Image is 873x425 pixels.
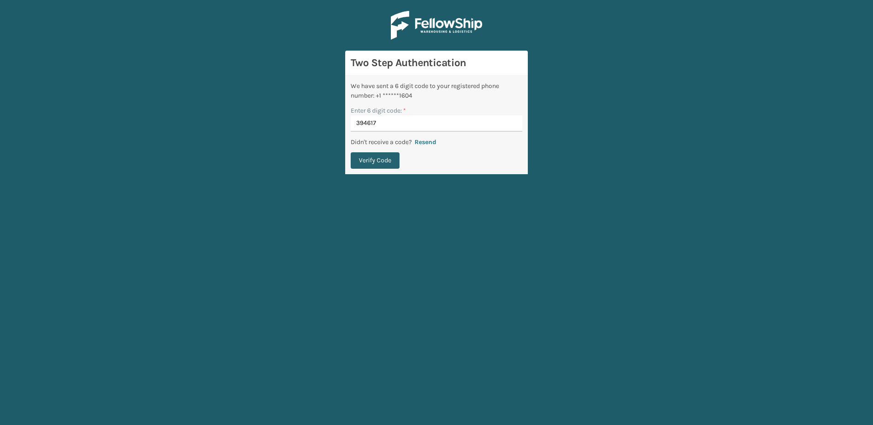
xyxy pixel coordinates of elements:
label: Enter 6 digit code: [351,106,406,115]
img: Logo [391,11,482,40]
h3: Two Step Authentication [351,56,522,70]
p: Didn't receive a code? [351,137,412,147]
div: We have sent a 6 digit code to your registered phone number: +1 ******1604 [351,81,522,100]
button: Verify Code [351,152,400,169]
button: Resend [412,138,439,146]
